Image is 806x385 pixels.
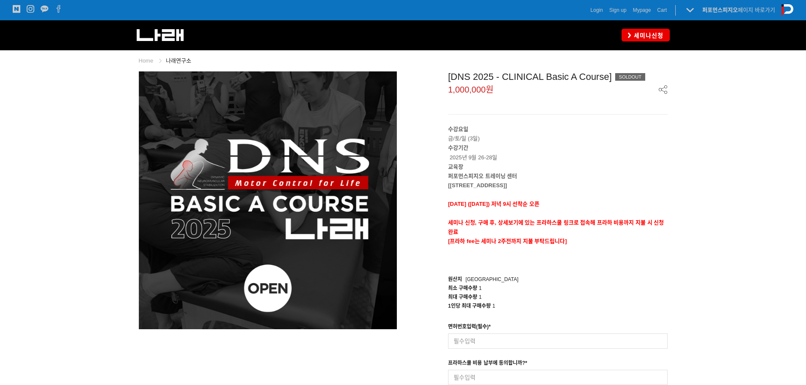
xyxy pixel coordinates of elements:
[448,294,477,300] span: 최대 구매수량
[448,303,491,309] span: 1인당 최대 구매수량
[492,303,495,309] span: 1
[448,173,517,179] strong: 퍼포먼스피지오 트레이닝 센터
[448,219,664,235] strong: 세미나 신청, 구매 후, 상세보기에 있는 프라하스쿨 링크로 접속해 프라하 비용까지 지불 시 신청완료
[448,145,468,151] strong: 수강기간
[609,6,627,14] a: Sign up
[702,7,738,13] strong: 퍼포먼스피지오
[448,370,668,385] input: 필수입력
[448,182,507,188] strong: [[STREET_ADDRESS]]
[615,73,645,81] div: SOLDOUT
[448,359,527,370] div: 프라하스쿨 비용 납부에 동의합니까?
[448,85,493,94] span: 1,000,000원
[448,276,462,282] span: 원산지
[633,6,651,14] a: Mypage
[448,238,567,244] span: [프라하 fee는 세미나 2주전까지 지불 부탁드립니다]
[702,7,775,13] a: 퍼포먼스피지오페이지 바로가기
[448,126,468,132] strong: 수강요일
[448,201,539,207] span: [DATE] ([DATE]) 저녁 9시 선착순 오픈
[448,143,668,162] p: 2025년 9월 26-28일
[448,322,491,333] div: 면허번호입력(필수)
[448,333,668,349] input: 필수입력
[622,29,670,41] a: 세미나신청
[479,294,482,300] span: 1
[139,57,154,64] a: Home
[479,285,482,291] span: 1
[448,71,668,82] div: [DNS 2025 - CLINICAL Basic A Course]
[657,6,667,14] a: Cart
[465,276,518,282] span: [GEOGRAPHIC_DATA]
[448,125,668,143] p: 금/토/일 (3일)
[166,57,191,64] a: 나래연구소
[591,6,603,14] a: Login
[448,285,477,291] span: 최소 구매수량
[448,164,463,170] strong: 교육장
[631,31,663,40] span: 세미나신청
